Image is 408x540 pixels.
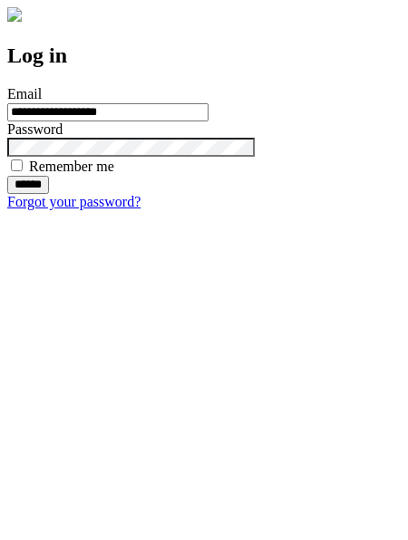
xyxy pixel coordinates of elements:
label: Remember me [29,159,114,174]
label: Email [7,86,42,101]
h2: Log in [7,43,401,68]
a: Forgot your password? [7,194,141,209]
label: Password [7,121,63,137]
img: logo-4e3dc11c47720685a147b03b5a06dd966a58ff35d612b21f08c02c0306f2b779.png [7,7,22,22]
